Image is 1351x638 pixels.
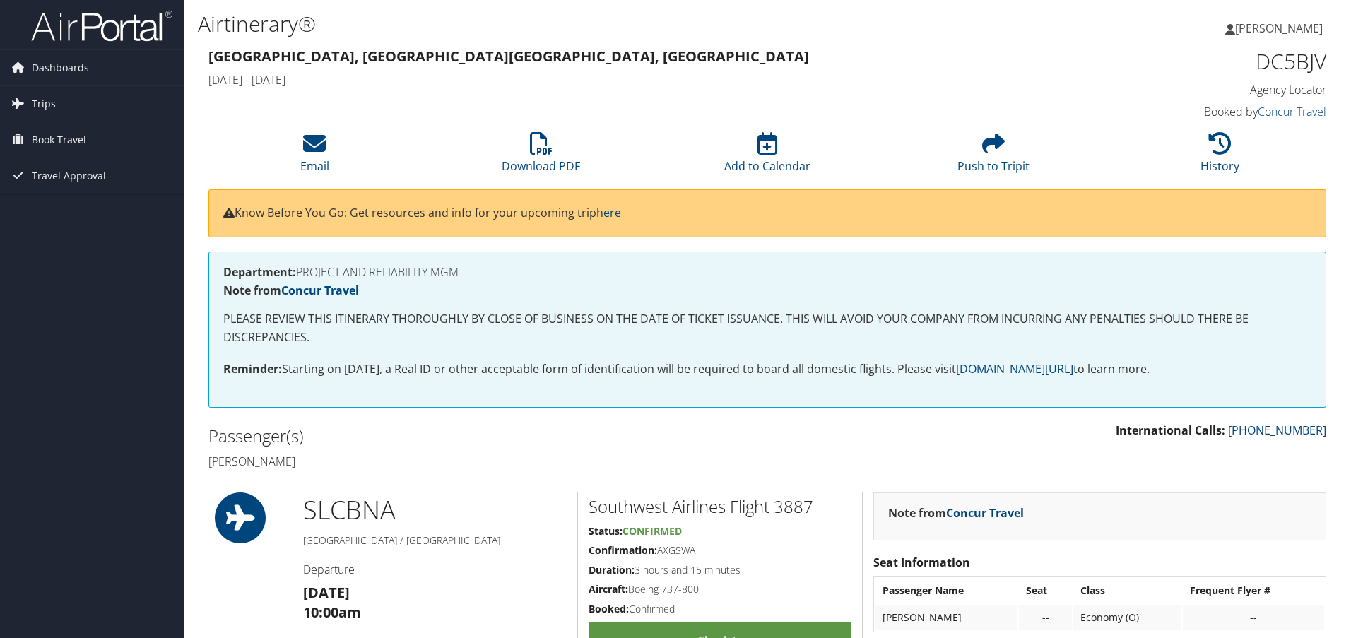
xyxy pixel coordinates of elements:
[957,140,1030,174] a: Push to Tripit
[875,578,1017,603] th: Passenger Name
[589,543,657,557] strong: Confirmation:
[1063,104,1326,119] h4: Booked by
[1228,423,1326,438] a: [PHONE_NUMBER]
[875,605,1017,630] td: [PERSON_NAME]
[956,361,1073,377] a: [DOMAIN_NAME][URL]
[1019,578,1071,603] th: Seat
[208,424,757,448] h2: Passenger(s)
[208,47,809,66] strong: [GEOGRAPHIC_DATA], [GEOGRAPHIC_DATA] [GEOGRAPHIC_DATA], [GEOGRAPHIC_DATA]
[281,283,359,298] a: Concur Travel
[589,582,851,596] h5: Boeing 737-800
[223,266,1311,278] h4: PROJECT AND RELIABILITY MGM
[589,543,851,557] h5: AXGSWA
[223,283,359,298] strong: Note from
[303,492,567,528] h1: SLC BNA
[1183,578,1324,603] th: Frequent Flyer #
[208,72,1042,88] h4: [DATE] - [DATE]
[303,533,567,548] h5: [GEOGRAPHIC_DATA] / [GEOGRAPHIC_DATA]
[1235,20,1323,36] span: [PERSON_NAME]
[502,140,580,174] a: Download PDF
[589,524,623,538] strong: Status:
[303,603,361,622] strong: 10:00am
[946,505,1024,521] a: Concur Travel
[223,310,1311,346] p: PLEASE REVIEW THIS ITINERARY THOROUGHLY BY CLOSE OF BUSINESS ON THE DATE OF TICKET ISSUANCE. THIS...
[32,86,56,122] span: Trips
[589,563,635,577] strong: Duration:
[589,563,851,577] h5: 3 hours and 15 minutes
[1200,140,1239,174] a: History
[1225,7,1337,49] a: [PERSON_NAME]
[1073,605,1181,630] td: Economy (O)
[1190,611,1317,624] div: --
[223,361,282,377] strong: Reminder:
[1116,423,1225,438] strong: International Calls:
[888,505,1024,521] strong: Note from
[596,205,621,220] a: here
[589,495,851,519] h2: Southwest Airlines Flight 3887
[223,360,1311,379] p: Starting on [DATE], a Real ID or other acceptable form of identification will be required to boar...
[32,122,86,158] span: Book Travel
[31,9,172,42] img: airportal-logo.png
[223,204,1311,223] p: Know Before You Go: Get resources and info for your upcoming trip
[1026,611,1064,624] div: --
[1073,578,1181,603] th: Class
[1258,104,1326,119] a: Concur Travel
[1063,47,1326,76] h1: DC5BJV
[589,602,629,615] strong: Booked:
[32,50,89,85] span: Dashboards
[589,582,628,596] strong: Aircraft:
[623,524,682,538] span: Confirmed
[32,158,106,194] span: Travel Approval
[223,264,296,280] strong: Department:
[300,140,329,174] a: Email
[303,583,350,602] strong: [DATE]
[303,562,567,577] h4: Departure
[208,454,757,469] h4: [PERSON_NAME]
[589,602,851,616] h5: Confirmed
[198,9,957,39] h1: Airtinerary®
[1063,82,1326,98] h4: Agency Locator
[724,140,810,174] a: Add to Calendar
[873,555,970,570] strong: Seat Information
